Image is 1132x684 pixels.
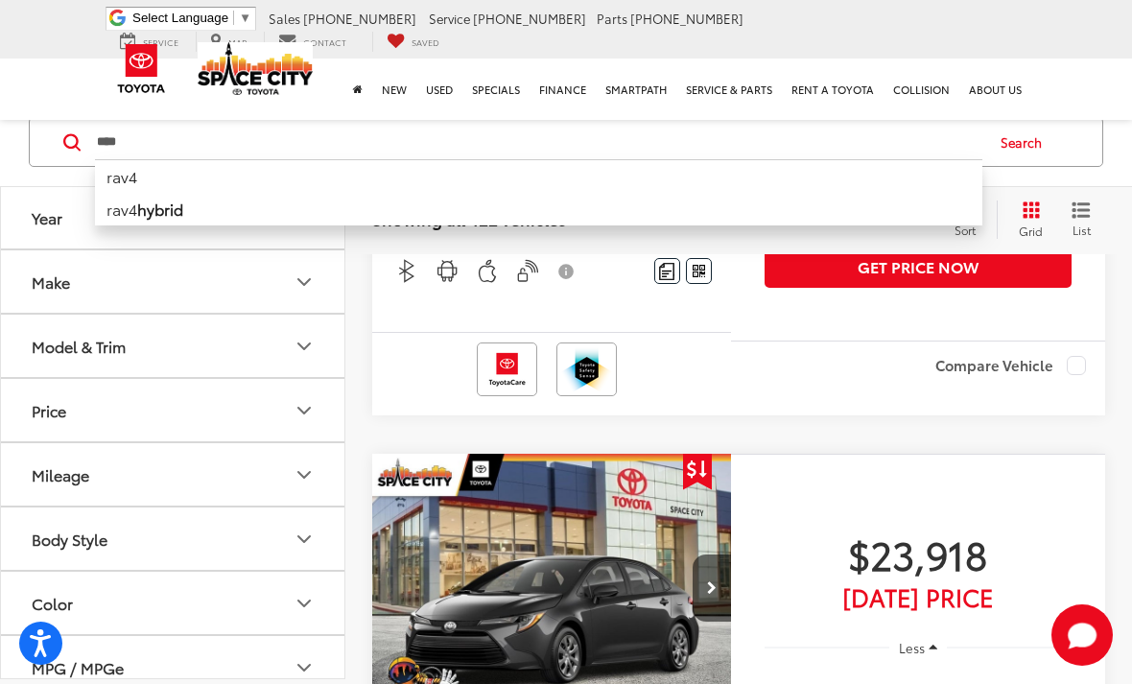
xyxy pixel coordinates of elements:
[1,315,346,377] button: Model & TrimModel & Trim
[782,59,884,120] a: Rent a Toyota
[596,59,676,120] a: SmartPath
[429,10,470,27] span: Service
[106,32,193,52] a: Service
[1,186,346,248] button: YearYear
[1,250,346,313] button: MakeMake
[683,454,712,490] span: Get Price Drop Alert
[228,35,247,48] span: Map
[264,32,361,52] a: Contact
[132,11,228,25] span: Select Language
[889,630,947,665] button: Less
[412,35,439,48] span: Saved
[372,32,454,52] a: My Saved Vehicles
[32,272,70,291] div: Make
[233,11,234,25] span: ​
[196,32,261,52] a: Map
[132,11,251,25] a: Select Language​
[959,59,1031,120] a: About Us
[395,259,419,283] img: Bluetooth®
[765,245,1072,288] button: Get Price Now
[560,346,613,392] img: Toyota Safety Sense
[293,270,316,293] div: Make
[884,59,959,120] a: Collision
[32,658,124,676] div: MPG / MPGe
[693,264,705,279] i: Window Sticker
[935,356,1086,375] label: Compare Vehicle
[32,530,107,548] div: Body Style
[293,462,316,485] div: Mileage
[654,258,680,284] button: Comments
[372,59,416,120] a: New
[462,59,530,120] a: Specials
[1051,604,1113,666] button: Toggle Chat Window
[239,11,251,25] span: ▼
[293,655,316,678] div: MPG / MPGe
[293,527,316,550] div: Body Style
[143,35,178,48] span: Service
[551,251,583,292] button: View Disclaimer
[676,59,782,120] a: Service & Parts
[436,259,460,283] img: Android Auto
[1051,604,1113,666] svg: Start Chat
[416,59,462,120] a: Used
[95,119,982,165] input: Search by Make, Model, or Keyword
[303,35,346,48] span: Contact
[473,10,586,27] span: [PHONE_NUMBER]
[269,10,300,27] span: Sales
[982,118,1070,166] button: Search
[1057,200,1105,239] button: List View
[630,10,743,27] span: [PHONE_NUMBER]
[476,259,500,283] img: Apple CarPlay
[32,401,66,419] div: Price
[1,572,346,634] button: ColorColor
[303,10,416,27] span: [PHONE_NUMBER]
[686,258,712,284] button: Window Sticker
[765,587,1072,606] span: [DATE] Price
[343,59,372,120] a: Home
[597,10,627,27] span: Parts
[530,59,596,120] a: Finance
[32,465,89,484] div: Mileage
[659,263,674,279] img: Comments
[765,530,1072,578] span: $23,918
[481,346,533,392] img: Toyota Care
[95,159,982,193] li: rav4
[32,594,73,612] div: Color
[515,259,539,283] img: Keyless Entry
[693,554,731,622] button: Next image
[997,200,1057,239] button: Grid View
[293,591,316,614] div: Color
[899,639,925,656] span: Less
[137,198,183,220] b: hybrid
[293,398,316,421] div: Price
[95,193,982,225] li: rav4
[1019,223,1043,239] span: Grid
[1072,222,1091,238] span: List
[198,42,313,95] img: Space City Toyota
[106,37,177,100] img: Toyota
[32,337,126,355] div: Model & Trim
[1,507,346,570] button: Body StyleBody Style
[955,222,976,238] span: Sort
[32,208,62,226] div: Year
[1,379,346,441] button: PricePrice
[293,334,316,357] div: Model & Trim
[1,443,346,506] button: MileageMileage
